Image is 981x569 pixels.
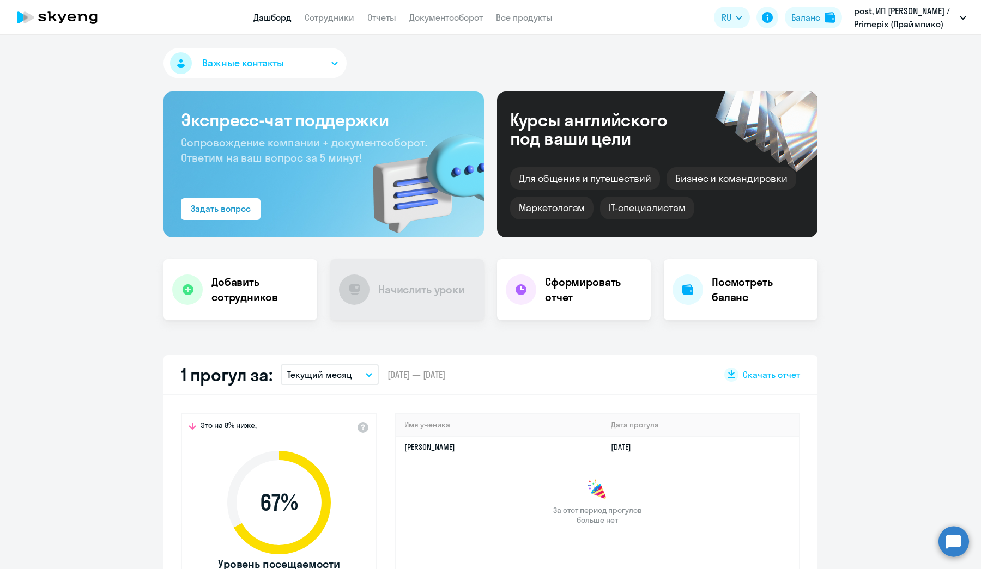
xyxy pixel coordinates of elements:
span: Это на 8% ниже, [201,420,257,433]
h4: Начислить уроки [378,282,465,297]
div: Баланс [791,11,820,24]
div: Бизнес и командировки [667,167,796,190]
p: Текущий месяц [287,368,352,381]
a: Сотрудники [305,12,354,23]
h4: Посмотреть баланс [712,274,809,305]
div: Задать вопрос [191,202,251,215]
span: 67 % [216,490,342,516]
h4: Сформировать отчет [545,274,642,305]
p: post, ИП [PERSON_NAME] / Primepix (Праймпикс) [854,4,955,30]
button: RU [714,7,750,28]
div: IT-специалистам [600,197,694,219]
span: За этот период прогулов больше нет [552,505,643,525]
div: Курсы английского под ваши цели [510,111,697,148]
img: balance [825,12,835,23]
button: post, ИП [PERSON_NAME] / Primepix (Праймпикс) [849,4,972,30]
a: Документооборот [409,12,483,23]
span: Скачать отчет [743,369,800,381]
a: Все продукты [496,12,553,23]
h2: 1 прогул за: [181,364,272,386]
a: [PERSON_NAME] [404,442,455,452]
a: Отчеты [367,12,396,23]
h4: Добавить сотрудников [211,274,308,305]
a: [DATE] [611,442,640,452]
button: Балансbalance [785,7,842,28]
span: Важные контакты [202,56,284,70]
th: Дата прогула [602,414,799,436]
div: Маркетологам [510,197,594,219]
h3: Экспресс-чат поддержки [181,109,467,131]
span: [DATE] — [DATE] [387,369,445,381]
span: RU [722,11,731,24]
img: bg-img [357,115,484,237]
th: Имя ученика [396,414,602,436]
img: congrats [586,479,608,501]
span: Сопровождение компании + документооборот. Ответим на ваш вопрос за 5 минут! [181,136,427,164]
button: Задать вопрос [181,198,261,220]
button: Текущий месяц [281,364,379,385]
button: Важные контакты [163,48,347,78]
div: Для общения и путешествий [510,167,660,190]
a: Дашборд [253,12,292,23]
